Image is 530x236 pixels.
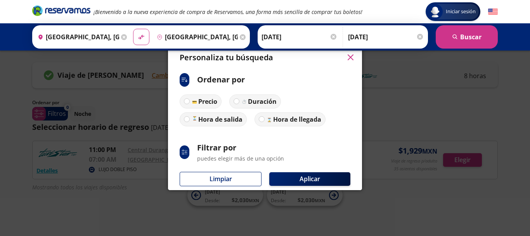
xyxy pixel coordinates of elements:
[248,97,277,106] p: Duración
[180,172,262,186] button: Limpiar
[154,27,238,47] input: Buscar Destino
[32,5,90,16] i: Brand Logo
[262,27,338,47] input: Elegir Fecha
[180,52,273,63] p: Personaliza tu búsqueda
[94,8,362,16] em: ¡Bienvenido a la nueva experiencia de compra de Reservamos, una forma más sencilla de comprar tus...
[198,115,242,124] p: Hora de salida
[197,142,284,154] p: Filtrar por
[443,8,479,16] span: Iniciar sesión
[198,97,217,106] p: Precio
[197,154,284,163] p: puedes elegir más de una opción
[32,5,90,19] a: Brand Logo
[436,25,498,49] button: Buscar
[273,115,321,124] p: Hora de llegada
[348,27,424,47] input: Opcional
[488,7,498,17] button: English
[269,172,350,186] button: Aplicar
[35,27,119,47] input: Buscar Origen
[197,74,245,86] p: Ordenar por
